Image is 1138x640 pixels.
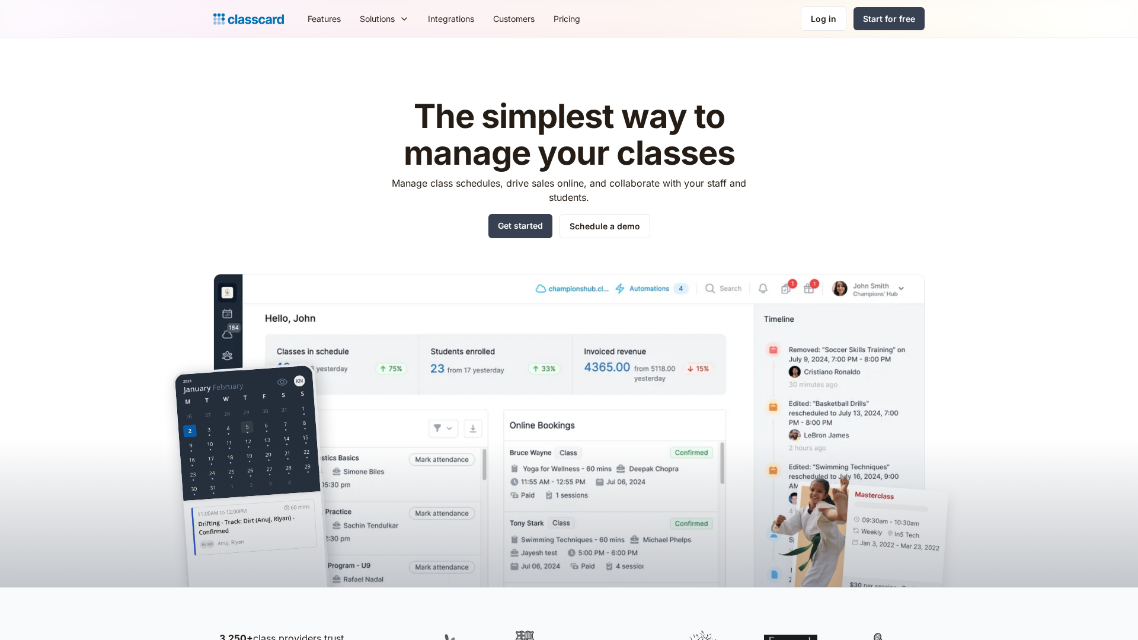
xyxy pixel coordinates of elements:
a: Start for free [853,7,925,30]
h1: The simplest way to manage your classes [381,98,757,171]
a: Get started [488,214,552,238]
a: Customers [484,5,544,32]
a: home [213,11,284,27]
a: Schedule a demo [560,214,650,238]
a: Integrations [418,5,484,32]
div: Start for free [863,12,915,25]
a: Log in [801,7,846,31]
a: Features [298,5,350,32]
p: Manage class schedules, drive sales online, and collaborate with your staff and students. [381,176,757,204]
div: Solutions [350,5,418,32]
div: Log in [811,12,836,25]
div: Solutions [360,12,395,25]
a: Pricing [544,5,590,32]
